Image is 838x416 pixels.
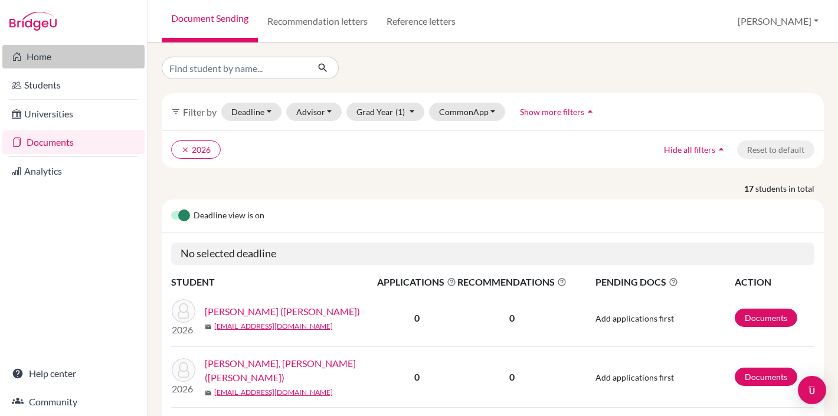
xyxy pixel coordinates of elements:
p: 0 [457,311,567,325]
span: (1) [395,107,405,117]
a: Documents [735,309,797,327]
span: Add applications first [595,313,674,323]
p: 2026 [172,323,195,337]
a: Community [2,390,145,414]
input: Find student by name... [162,57,308,79]
span: Deadline view is on [194,209,264,223]
i: filter_list [171,107,181,116]
i: clear [181,146,189,154]
h5: No selected deadline [171,243,814,265]
i: arrow_drop_up [715,143,727,155]
a: Analytics [2,159,145,183]
p: 0 [457,370,567,384]
span: Add applications first [595,372,674,382]
button: Advisor [286,103,342,121]
a: Documents [2,130,145,154]
span: PENDING DOCS [595,275,733,289]
span: mail [205,389,212,397]
span: APPLICATIONS [377,275,456,289]
b: 0 [414,371,420,382]
button: [PERSON_NAME] [732,10,824,32]
span: mail [205,323,212,330]
i: arrow_drop_up [584,106,596,117]
a: [EMAIL_ADDRESS][DOMAIN_NAME] [214,321,333,332]
img: ADAMS, Michael Kenneth (Michael) [172,299,195,323]
a: Students [2,73,145,97]
img: Bridge-U [9,12,57,31]
span: students in total [755,182,824,195]
span: Show more filters [520,107,584,117]
div: Open Intercom Messenger [798,376,826,404]
button: CommonApp [429,103,506,121]
b: 0 [414,312,420,323]
span: Filter by [183,106,217,117]
p: 2026 [172,382,195,396]
button: clear2026 [171,140,221,159]
a: Home [2,45,145,68]
th: ACTION [734,274,814,290]
button: Grad Year(1) [346,103,424,121]
a: Help center [2,362,145,385]
a: Documents [735,368,797,386]
span: RECOMMENDATIONS [457,275,567,289]
a: [PERSON_NAME] ([PERSON_NAME]) [205,304,360,319]
a: [PERSON_NAME], [PERSON_NAME] ([PERSON_NAME]) [205,356,385,385]
span: Hide all filters [664,145,715,155]
button: Hide all filtersarrow_drop_up [654,140,737,159]
a: Universities [2,102,145,126]
th: STUDENT [171,274,377,290]
strong: 17 [744,182,755,195]
img: ADAMS, Matthew Dylan (Matthew) [172,358,195,382]
button: Reset to default [737,140,814,159]
button: Show more filtersarrow_drop_up [510,103,606,121]
button: Deadline [221,103,281,121]
a: [EMAIL_ADDRESS][DOMAIN_NAME] [214,387,333,398]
